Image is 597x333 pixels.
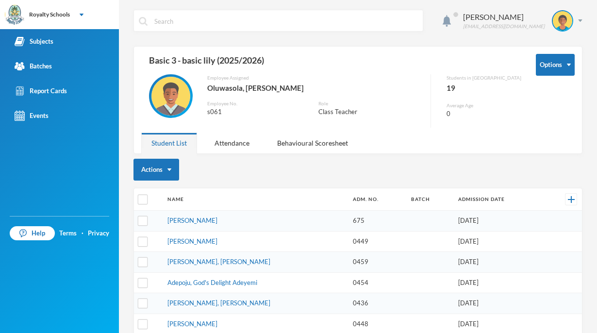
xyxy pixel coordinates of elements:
button: Actions [133,159,179,181]
td: [DATE] [453,231,546,252]
div: 19 [447,82,521,94]
a: Adepoju, God's Delight Adeyemi [167,279,257,286]
div: Role [318,100,424,107]
div: Events [15,111,49,121]
div: Class Teacher [318,107,424,117]
img: STUDENT [553,11,572,31]
div: Oluwasola, [PERSON_NAME] [207,82,423,94]
button: Options [536,54,575,76]
td: 0449 [348,231,406,252]
div: Employee No. [207,100,304,107]
div: Student List [141,133,197,153]
div: Average Age [447,102,521,109]
th: Admission Date [453,188,546,211]
div: Employee Assigned [207,74,423,82]
td: 0436 [348,293,406,314]
div: Behavioural Scoresheet [267,133,358,153]
td: [DATE] [453,211,546,232]
a: [PERSON_NAME] [167,216,217,224]
div: Basic 3 - basic lily (2025/2026) [141,54,521,74]
td: 0459 [348,252,406,273]
img: search [139,17,148,26]
th: Adm. No. [348,188,406,211]
div: [PERSON_NAME] [463,11,545,23]
td: 0454 [348,272,406,293]
img: + [568,196,575,203]
a: Help [10,226,55,241]
a: Terms [59,229,77,238]
a: [PERSON_NAME] [167,320,217,328]
div: Students in [GEOGRAPHIC_DATA] [447,74,521,82]
div: Batches [15,61,52,71]
a: [PERSON_NAME], [PERSON_NAME] [167,258,270,266]
div: Subjects [15,36,53,47]
td: 675 [348,211,406,232]
div: Report Cards [15,86,67,96]
img: logo [5,5,25,25]
a: [PERSON_NAME], [PERSON_NAME] [167,299,270,307]
input: Search [153,10,418,32]
div: · [82,229,83,238]
div: [EMAIL_ADDRESS][DOMAIN_NAME] [463,23,545,30]
td: [DATE] [453,252,546,273]
img: EMPLOYEE [151,77,190,116]
th: Batch [406,188,453,211]
div: s061 [207,107,304,117]
div: Royalty Schools [29,10,70,19]
td: [DATE] [453,293,546,314]
a: Privacy [88,229,109,238]
div: 0 [447,109,521,119]
td: [DATE] [453,272,546,293]
div: Attendance [204,133,260,153]
a: [PERSON_NAME] [167,237,217,245]
th: Name [163,188,348,211]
